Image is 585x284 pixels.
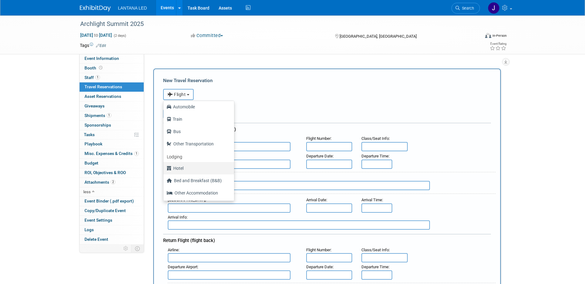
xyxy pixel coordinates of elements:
a: Logs [80,225,144,235]
small: : [168,248,179,252]
span: Misc. Expenses & Credits [84,151,139,156]
span: LANTANA LED [118,6,147,10]
small: : [361,154,389,158]
span: less [83,189,91,194]
span: Flight Number [306,248,331,252]
span: Booth not reserved yet [98,65,104,70]
div: New Travel Reservation [163,77,491,84]
span: (2 days) [113,34,126,38]
a: Tasks [80,130,144,140]
span: Tasks [84,132,95,137]
a: Budget [80,159,144,168]
span: Giveaways [84,103,105,108]
small: : [361,136,390,141]
a: Travel Reservations [80,82,144,92]
label: Bus [167,127,228,136]
span: [DATE] [DATE] [80,32,112,38]
label: Other Transportation [167,139,228,149]
small: : [306,265,334,269]
span: Attachments [84,180,115,185]
a: Event Information [80,54,144,63]
a: Staff1 [80,73,144,82]
span: Departure Date [306,154,333,158]
td: Toggle Event Tabs [131,244,144,253]
a: Event Settings [80,216,144,225]
span: Logs [84,227,94,232]
b: Lodging [167,154,182,159]
span: Event Information [84,56,119,61]
a: Misc. Expenses & Credits1 [80,149,144,158]
span: Airline [168,248,179,252]
a: Giveaways [80,102,144,111]
img: ExhibitDay [80,5,111,11]
span: Class/Seat Info [361,136,389,141]
a: Booth [80,64,144,73]
span: Departure Time [361,265,389,269]
span: [GEOGRAPHIC_DATA], [GEOGRAPHIC_DATA] [340,34,417,39]
small: : [168,215,187,219]
span: Departure Airport [168,265,197,269]
span: Class/Seat Info [361,248,389,252]
div: Archlight Summit 2025 [78,19,471,30]
a: Shipments1 [80,111,144,120]
div: Booking Confirmation Number: [163,100,491,109]
small: : [306,248,332,252]
a: Edit [96,44,106,48]
a: less [80,187,144,197]
a: Lodging [163,150,234,162]
span: to [93,33,99,38]
span: Sponsorships [84,123,111,127]
span: Delete Event [84,237,108,242]
span: Return Flight (flight back) [163,238,215,243]
small: : [361,265,389,269]
span: Asset Reservations [84,94,121,99]
span: Staff [84,75,100,80]
label: Other Accommodation [167,188,228,198]
span: Arrival Date [306,198,326,202]
span: Budget [84,161,98,165]
div: Event Format [443,32,507,41]
label: Hotel [167,163,228,173]
small: : [306,154,334,158]
td: Personalize Event Tab Strip [121,244,131,253]
span: Arrival Time [361,198,382,202]
label: Train [167,114,228,124]
span: Shipments [84,113,111,118]
span: Departure Time [361,154,389,158]
a: Delete Event [80,235,144,244]
a: ROI, Objectives & ROO [80,168,144,177]
small: : [361,198,383,202]
a: Event Binder (.pdf export) [80,197,144,206]
img: Format-Inperson.png [485,33,491,38]
span: Playbook [84,141,102,146]
span: Departure Date [306,265,333,269]
span: Event Settings [84,218,112,223]
a: Asset Reservations [80,92,144,101]
small: : [168,265,198,269]
span: Search [460,6,474,10]
div: In-Person [492,33,507,38]
span: Arrival Info [168,215,187,219]
a: Search [451,3,480,14]
small: : [306,136,332,141]
span: 2 [111,180,115,184]
td: Tags [80,42,106,48]
a: Sponsorships [80,121,144,130]
span: Flight [167,92,186,97]
a: Attachments2 [80,178,144,187]
img: Jane Divis [488,2,500,14]
small: : [306,198,327,202]
span: 1 [134,151,139,156]
span: ROI, Objectives & ROO [84,170,126,175]
body: Rich Text Area. Press ALT-0 for help. [3,2,319,9]
a: Playbook [80,140,144,149]
button: Committed [189,32,225,39]
small: : [361,248,390,252]
span: Travel Reservations [84,84,122,89]
span: Booth [84,65,104,70]
div: Event Rating [490,42,506,45]
button: Flight [163,89,194,100]
span: Flight Number [306,136,331,141]
span: Event Binder (.pdf export) [84,198,134,203]
label: Automobile [167,102,228,112]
